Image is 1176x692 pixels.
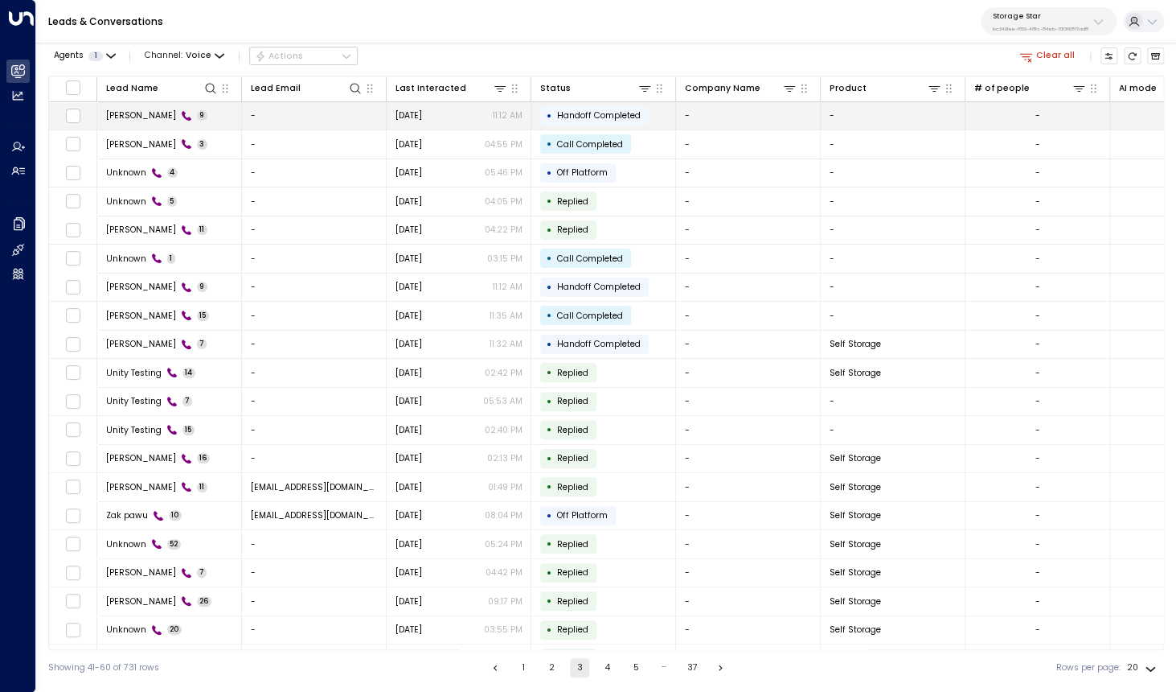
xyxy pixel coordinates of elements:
td: - [242,302,387,330]
span: Toggle select row [65,279,80,295]
div: • [547,533,552,554]
div: • [547,220,552,241]
p: 05:46 PM [485,167,522,179]
span: Toggle select row [65,251,80,266]
td: - [242,587,387,616]
p: 03:15 PM [487,253,522,265]
div: • [547,448,552,469]
span: Unknown [106,196,146,208]
td: - [676,102,821,130]
div: • [547,620,552,641]
p: 02:13 PM [487,452,522,464]
td: - [676,502,821,530]
div: Company Name [685,80,797,96]
p: 11:32 AM [490,338,522,350]
div: - [1035,367,1040,379]
div: - [1035,310,1040,322]
span: 26 [197,596,212,607]
span: Replied [557,595,588,608]
td: - [676,473,821,501]
td: - [676,445,821,473]
div: Button group with a nested menu [249,47,358,66]
span: Call Completed [557,310,623,322]
p: 04:55 PM [485,138,522,150]
div: - [1035,196,1040,208]
span: househappy222@gmail.com [251,481,378,493]
span: Toggle select row [65,480,80,495]
div: - [1035,424,1040,436]
span: Toggle select row [65,165,80,180]
span: 10 [169,510,182,521]
span: Replied [557,624,588,636]
span: Replied [557,395,588,407]
span: Aug 21, 2025 [395,509,422,521]
td: - [821,388,965,416]
span: Toggle select row [65,622,80,637]
button: Agents1 [48,47,120,64]
p: 11:35 AM [490,310,522,322]
span: Aug 21, 2025 [395,624,422,636]
td: - [676,216,821,245]
span: 14 [182,368,196,378]
td: - [242,245,387,273]
span: Heather Castagno [106,566,176,579]
span: Zak pawu [106,509,148,521]
td: - [242,359,387,387]
p: 02:42 PM [485,367,522,379]
td: - [821,245,965,273]
div: Status [540,81,571,96]
div: - [1035,109,1040,122]
span: 7 [182,396,193,406]
span: Toggle select row [65,565,80,580]
span: Elaine Valdez [106,481,176,493]
div: - [1035,338,1040,350]
div: • [547,277,552,298]
span: Channel: [140,47,229,64]
td: - [821,302,965,330]
span: Replied [557,452,588,464]
td: - [242,616,387,645]
td: - [242,274,387,302]
span: 4 [167,167,178,178]
div: - [1035,281,1040,293]
td: - [676,359,821,387]
div: # of people [974,81,1030,96]
span: 7 [197,567,207,578]
button: Go to page 1 [514,658,533,678]
div: Actions [255,51,304,62]
span: Call Completed [557,138,623,150]
div: Product [830,80,942,96]
label: Rows per page: [1056,661,1121,674]
button: page 3 [570,658,589,678]
span: Unity Testing [106,424,162,436]
span: 9 [197,282,208,292]
span: 9 [197,110,208,121]
span: Jalen Callis [106,224,176,236]
span: 16 [197,453,211,463]
span: Off Platform [557,167,608,179]
span: Brian Costello [106,310,176,322]
span: Marjorie Butler [106,109,176,122]
button: Actions [249,47,358,66]
span: Heather Castagno [106,595,176,608]
span: Jul 02, 2025 [395,310,422,322]
div: … [654,658,674,678]
td: - [676,130,821,159]
div: Product [830,81,867,96]
span: Replied [557,424,588,436]
span: Off Platform [557,509,608,521]
button: Go to previous page [486,658,505,678]
div: - [1035,566,1040,579]
td: - [676,530,821,558]
p: 11:12 AM [493,281,522,293]
span: Aug 23, 2025 [395,253,422,265]
td: - [821,645,965,673]
td: - [676,645,821,673]
span: zakktp@gmail.com [251,509,378,521]
p: bc340fee-f559-48fc-84eb-70f3f6817ad8 [993,26,1088,32]
div: Company Name [685,81,760,96]
td: - [821,130,965,159]
span: Toggle select row [65,508,80,523]
p: 02:40 PM [485,424,522,436]
button: Go to next page [711,658,730,678]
